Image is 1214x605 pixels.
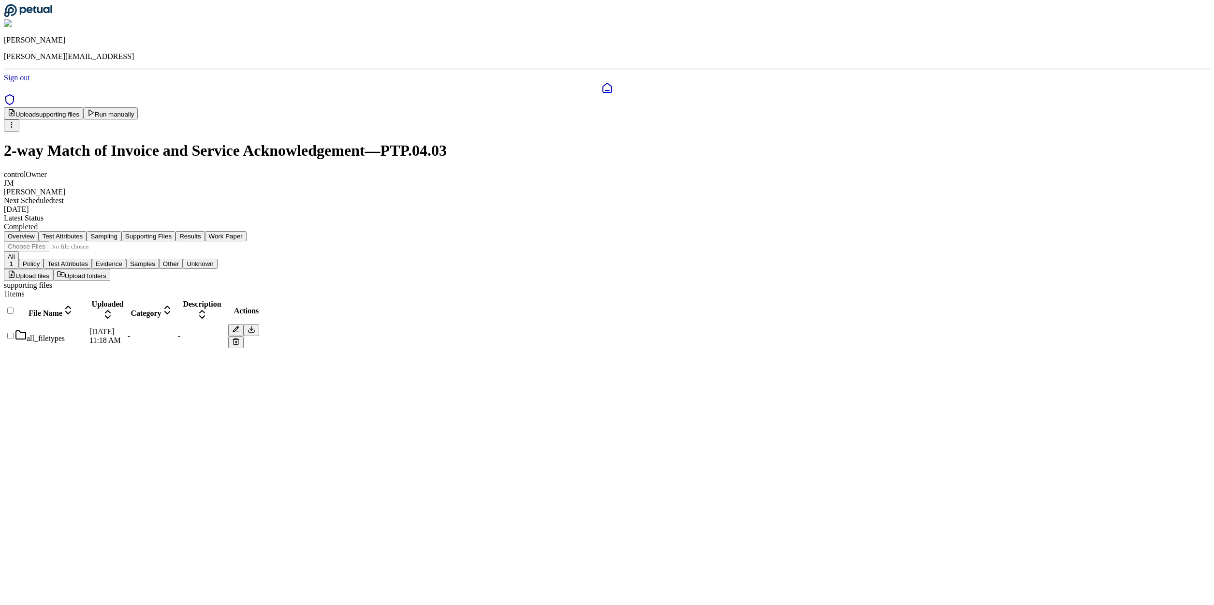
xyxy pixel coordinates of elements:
button: Delete Directory [228,336,244,348]
div: Completed [4,222,1210,231]
span: JM [4,179,14,187]
button: Download Directory [244,324,259,336]
img: Eliot Walker [4,19,51,28]
span: Uploaded [92,300,124,308]
button: Overview [4,231,39,241]
button: Unknown [183,259,218,269]
button: More Options [4,119,19,132]
div: Latest Status [4,214,1210,222]
button: Sampling [87,231,121,241]
h1: 2-way Match of Invoice and Service Acknowledgement — PTP.04.03 [4,142,1210,160]
button: Other [159,259,183,269]
button: Samples [126,259,159,269]
div: all_filetypes [15,329,88,343]
a: SOC 1 Reports [4,99,15,107]
button: Policy [19,259,44,269]
a: Go to Dashboard [4,11,52,19]
div: [DATE] [4,205,1210,214]
span: Description [183,300,221,308]
button: All1 [4,251,19,269]
button: Evidence [92,259,126,269]
div: - [178,332,226,340]
button: Work Paper [205,231,247,241]
a: Dashboard [4,82,1210,94]
span: File Name [29,309,62,317]
button: Results [176,231,205,241]
a: Sign out [4,74,30,82]
button: Upload folders [53,269,110,281]
div: 1 items [4,290,1210,298]
button: Test Attributes [44,259,92,269]
span: [PERSON_NAME] [4,188,65,196]
span: Category [131,309,161,317]
p: [PERSON_NAME] [4,36,1210,44]
div: control Owner [4,170,1210,179]
button: Supporting Files [121,231,176,241]
div: Next Scheduled test [4,196,1210,205]
td: [DATE] 11:18 AM [89,324,126,349]
button: Run manually [83,107,138,119]
button: Test Attributes [39,231,87,241]
button: Uploadsupporting files [4,107,83,119]
div: supporting files [4,281,1210,290]
p: [PERSON_NAME][EMAIL_ADDRESS] [4,52,1210,61]
button: Edint Directory [228,324,244,336]
div: 1 [8,260,15,267]
div: - [128,332,176,340]
span: Actions [234,307,259,315]
button: Upload files [4,269,53,281]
